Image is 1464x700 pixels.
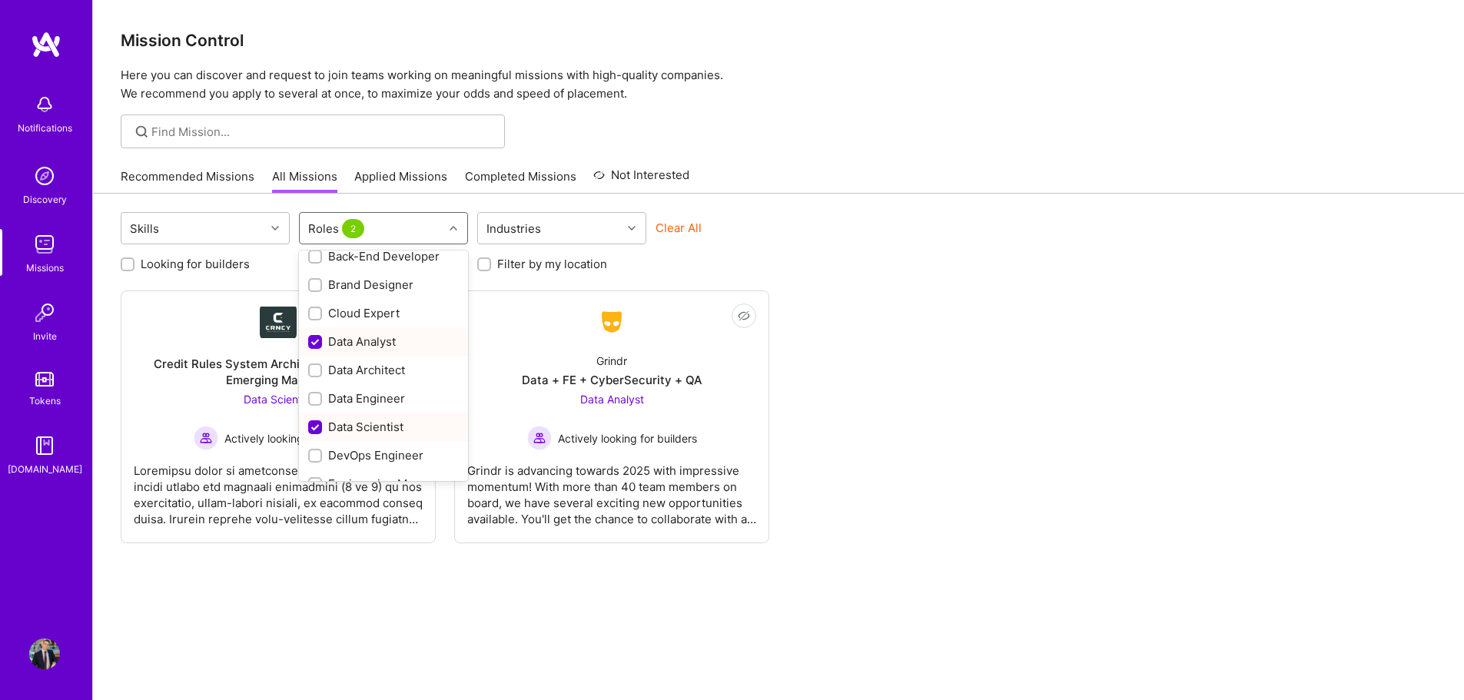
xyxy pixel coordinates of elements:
div: Data Analyst [308,333,459,350]
span: Data Scientist [244,393,314,406]
img: Company Logo [593,308,630,336]
i: icon Chevron [450,224,457,232]
i: icon SearchGrey [133,123,151,141]
div: Engineering Manager [308,476,459,492]
label: Filter by my location [497,256,607,272]
img: tokens [35,372,54,386]
button: Clear All [656,220,702,236]
img: logo [31,31,61,58]
div: DevOps Engineer [308,447,459,463]
span: Actively looking for builders [224,430,364,446]
div: Data + FE + CyberSecurity + QA [522,372,702,388]
div: Tokens [29,393,61,409]
div: Industries [483,217,545,240]
div: Invite [33,328,57,344]
i: icon EyeClosed [738,310,750,322]
p: Here you can discover and request to join teams working on meaningful missions with high-quality ... [121,66,1436,103]
img: Invite [29,297,60,328]
img: Actively looking for builders [194,426,218,450]
a: All Missions [272,168,337,194]
a: Company LogoGrindrData + FE + CyberSecurity + QAData Analyst Actively looking for buildersActivel... [467,304,756,530]
img: Actively looking for builders [527,426,552,450]
div: Back-End Developer [308,248,459,264]
a: Recommended Missions [121,168,254,194]
img: User Avatar [29,639,60,669]
div: Data Engineer [308,390,459,406]
img: guide book [29,430,60,461]
h3: Mission Control [121,31,1436,50]
div: Cloud Expert [308,305,459,321]
img: bell [29,89,60,120]
img: discovery [29,161,60,191]
span: 2 [342,219,364,238]
div: Grindr [596,353,627,369]
div: Data Architect [308,362,459,378]
img: Company Logo [260,307,297,338]
i: icon Chevron [271,224,279,232]
div: Missions [26,260,64,276]
a: Not Interested [593,166,689,194]
img: teamwork [29,229,60,260]
a: Company LogoCredit Rules System Architect (Microcredit / Emerging Markets)Data Scientist Actively... [134,304,423,530]
div: Credit Rules System Architect (Microcredit / Emerging Markets) [134,356,423,388]
div: Notifications [18,120,72,136]
label: Looking for builders [141,256,250,272]
span: Actively looking for builders [558,430,697,446]
div: Roles [304,217,371,240]
div: Brand Designer [308,277,459,293]
div: Grindr is advancing towards 2025 with impressive momentum! With more than 40 team members on boar... [467,450,756,527]
span: Data Analyst [580,393,644,406]
div: [DOMAIN_NAME] [8,461,82,477]
div: Data Scientist [308,419,459,435]
div: Skills [126,217,163,240]
div: Loremipsu dolor si ametconse adip elit seddoe temp incidi utlabo etd magnaali enimadmini (8 ve 9)... [134,450,423,527]
i: icon Chevron [628,224,636,232]
a: Applied Missions [354,168,447,194]
a: Completed Missions [465,168,576,194]
input: Find Mission... [151,124,493,140]
div: Discovery [23,191,67,207]
a: User Avatar [25,639,64,669]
